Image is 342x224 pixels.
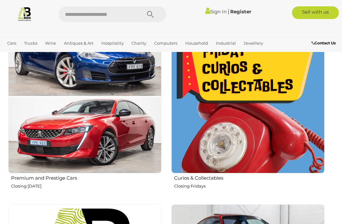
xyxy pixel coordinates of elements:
[183,38,211,48] a: Household
[213,38,238,48] a: Industrial
[61,38,96,48] a: Antiques & Art
[228,8,229,15] span: |
[22,38,40,48] a: Trucks
[292,6,339,19] a: Sell with us
[17,6,32,21] img: Allbids.com.au
[8,20,161,199] a: Premium and Prestige Cars Closing [DATE]
[5,38,19,48] a: Cars
[174,174,325,181] h2: Curios & Collectables
[174,182,325,190] p: Closing Fridays
[129,38,149,48] a: Charity
[135,6,166,22] button: Search
[45,48,95,59] a: [GEOGRAPHIC_DATA]
[152,38,180,48] a: Computers
[5,48,22,59] a: Office
[11,174,161,181] h2: Premium and Prestige Cars
[8,20,161,173] img: Premium and Prestige Cars
[171,20,325,173] img: Curios & Collectables
[312,41,336,45] b: Contact Us
[99,38,126,48] a: Hospitality
[42,38,59,48] a: Wine
[230,9,251,15] a: Register
[171,20,325,199] a: Curios & Collectables Closing Fridays
[241,38,266,48] a: Jewellery
[312,40,337,47] a: Contact Us
[25,48,43,59] a: Sports
[11,182,161,190] p: Closing [DATE]
[205,9,227,15] a: Sign In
